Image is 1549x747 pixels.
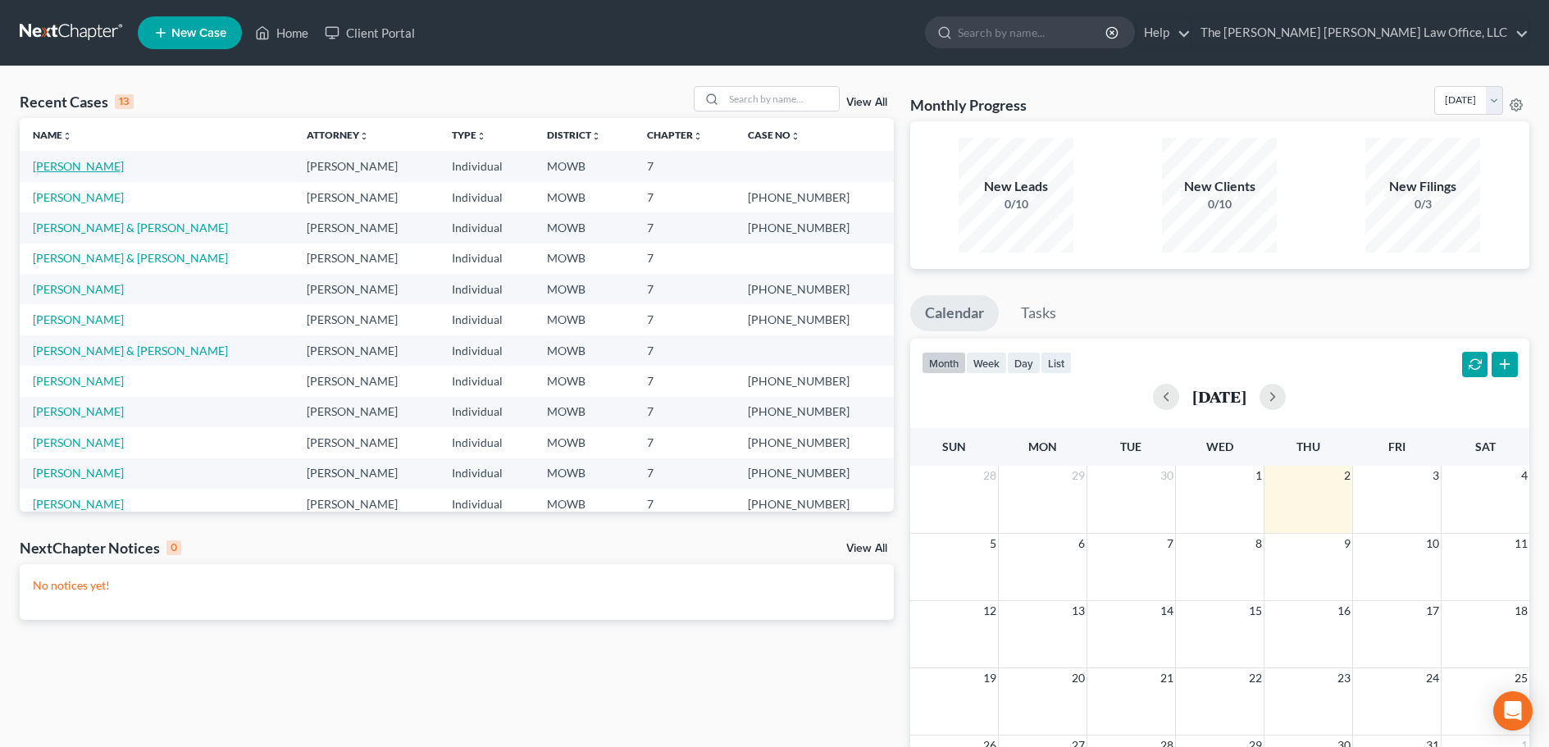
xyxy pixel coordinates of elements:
[634,212,736,243] td: 7
[33,190,124,204] a: [PERSON_NAME]
[910,295,999,331] a: Calendar
[294,274,439,304] td: [PERSON_NAME]
[33,221,228,235] a: [PERSON_NAME] & [PERSON_NAME]
[439,151,534,181] td: Individual
[846,97,887,108] a: View All
[1136,18,1191,48] a: Help
[1336,601,1352,621] span: 16
[534,304,633,335] td: MOWB
[1254,534,1264,553] span: 8
[1513,601,1529,621] span: 18
[958,17,1108,48] input: Search by name...
[1006,295,1071,331] a: Tasks
[294,212,439,243] td: [PERSON_NAME]
[534,366,633,396] td: MOWB
[294,427,439,458] td: [PERSON_NAME]
[33,159,124,173] a: [PERSON_NAME]
[959,177,1073,196] div: New Leads
[33,466,124,480] a: [PERSON_NAME]
[534,244,633,274] td: MOWB
[735,489,893,519] td: [PHONE_NUMBER]
[1247,601,1264,621] span: 15
[966,352,1007,374] button: week
[534,151,633,181] td: MOWB
[1365,177,1480,196] div: New Filings
[534,489,633,519] td: MOWB
[1513,668,1529,688] span: 25
[171,27,226,39] span: New Case
[1254,466,1264,485] span: 1
[1070,466,1087,485] span: 29
[294,151,439,181] td: [PERSON_NAME]
[534,212,633,243] td: MOWB
[294,366,439,396] td: [PERSON_NAME]
[1424,668,1441,688] span: 24
[33,129,72,141] a: Nameunfold_more
[982,466,998,485] span: 28
[534,274,633,304] td: MOWB
[634,335,736,366] td: 7
[534,458,633,489] td: MOWB
[982,601,998,621] span: 12
[1159,601,1175,621] span: 14
[33,251,228,265] a: [PERSON_NAME] & [PERSON_NAME]
[1431,466,1441,485] span: 3
[1388,440,1405,453] span: Fri
[20,92,134,112] div: Recent Cases
[33,312,124,326] a: [PERSON_NAME]
[1365,196,1480,212] div: 0/3
[1475,440,1496,453] span: Sat
[1296,440,1320,453] span: Thu
[1041,352,1072,374] button: list
[317,18,423,48] a: Client Portal
[33,577,881,594] p: No notices yet!
[20,538,181,558] div: NextChapter Notices
[1342,534,1352,553] span: 9
[693,131,703,141] i: unfold_more
[1120,440,1141,453] span: Tue
[115,94,134,109] div: 13
[439,304,534,335] td: Individual
[439,397,534,427] td: Individual
[982,668,998,688] span: 19
[634,182,736,212] td: 7
[724,87,839,111] input: Search by name...
[294,304,439,335] td: [PERSON_NAME]
[1070,601,1087,621] span: 13
[735,427,893,458] td: [PHONE_NUMBER]
[33,435,124,449] a: [PERSON_NAME]
[634,427,736,458] td: 7
[1424,534,1441,553] span: 10
[439,489,534,519] td: Individual
[735,212,893,243] td: [PHONE_NUMBER]
[439,427,534,458] td: Individual
[634,151,736,181] td: 7
[439,212,534,243] td: Individual
[942,440,966,453] span: Sun
[735,458,893,489] td: [PHONE_NUMBER]
[735,304,893,335] td: [PHONE_NUMBER]
[534,427,633,458] td: MOWB
[359,131,369,141] i: unfold_more
[534,397,633,427] td: MOWB
[439,458,534,489] td: Individual
[1070,668,1087,688] span: 20
[439,274,534,304] td: Individual
[634,397,736,427] td: 7
[1493,691,1533,731] div: Open Intercom Messenger
[1513,534,1529,553] span: 11
[1159,466,1175,485] span: 30
[910,95,1027,115] h3: Monthly Progress
[846,543,887,554] a: View All
[476,131,486,141] i: unfold_more
[439,244,534,274] td: Individual
[748,129,800,141] a: Case Nounfold_more
[959,196,1073,212] div: 0/10
[634,489,736,519] td: 7
[1519,466,1529,485] span: 4
[634,366,736,396] td: 7
[988,534,998,553] span: 5
[1159,668,1175,688] span: 21
[735,366,893,396] td: [PHONE_NUMBER]
[33,374,124,388] a: [PERSON_NAME]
